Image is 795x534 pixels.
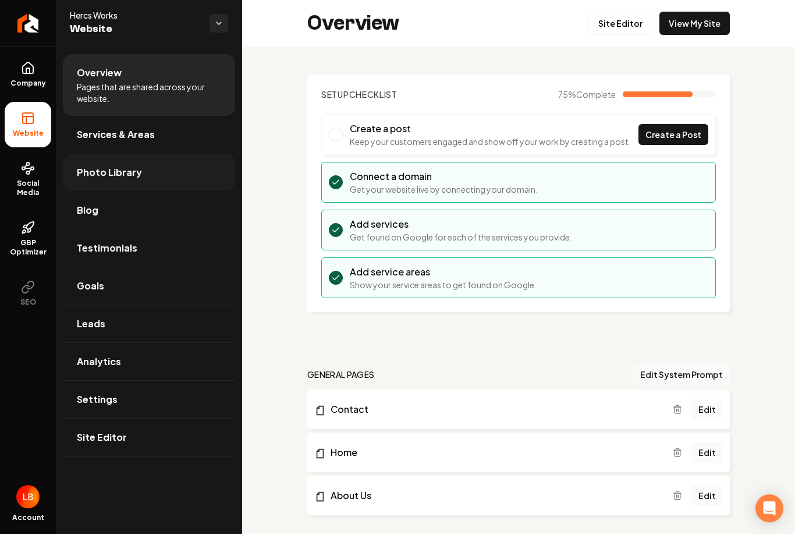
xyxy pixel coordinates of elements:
a: Edit [691,485,723,506]
h3: Add service areas [350,265,537,279]
a: Contact [314,402,673,416]
a: View My Site [659,12,730,35]
a: About Us [314,489,673,503]
h2: Overview [307,12,399,35]
a: Testimonials [63,229,235,267]
a: Settings [63,381,235,418]
h3: Add services [350,217,572,231]
a: Blog [63,192,235,229]
p: Get found on Google for each of the services you provide. [350,231,572,243]
div: Open Intercom Messenger [755,494,783,522]
span: Overview [77,66,122,80]
span: Leads [77,317,105,331]
button: Edit System Prompt [633,364,730,385]
a: Create a Post [638,124,708,145]
span: Services & Areas [77,128,155,142]
span: Website [8,129,48,138]
span: Website [70,21,200,37]
a: Site Editor [588,12,652,35]
span: Settings [77,392,118,406]
a: Analytics [63,343,235,380]
a: Home [314,445,673,459]
button: Open user button [16,485,40,508]
h2: Checklist [321,89,397,100]
img: Lacey Benson [16,485,40,508]
a: Edit [691,442,723,463]
p: Keep your customers engaged and show off your work by creating a post. [350,136,631,147]
a: Goals [63,267,235,305]
button: SEO [5,271,51,316]
a: Site Editor [63,419,235,456]
a: GBP Optimizer [5,211,51,266]
span: Account [12,513,44,522]
img: Rebolt Logo [17,14,39,33]
span: 75 % [558,89,616,100]
a: Company [5,52,51,97]
a: Social Media [5,152,51,207]
a: Services & Areas [63,116,235,153]
span: SEO [16,298,41,307]
h3: Connect a domain [350,169,538,183]
span: Analytics [77,355,121,369]
h2: general pages [307,369,375,380]
span: Social Media [5,179,51,197]
span: Setup [321,89,349,100]
span: Goals [77,279,104,293]
span: GBP Optimizer [5,238,51,257]
span: Company [6,79,51,88]
a: Photo Library [63,154,235,191]
span: Create a Post [645,129,701,141]
h3: Create a post [350,122,631,136]
span: Pages that are shared across your website. [77,81,221,104]
a: Leads [63,305,235,342]
span: Hercs Works [70,9,200,21]
a: Edit [691,399,723,420]
span: Site Editor [77,430,127,444]
p: Show your service areas to get found on Google. [350,279,537,291]
span: Complete [576,89,616,100]
span: Blog [77,203,98,217]
span: Testimonials [77,241,137,255]
p: Get your website live by connecting your domain. [350,183,538,195]
span: Photo Library [77,165,142,179]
